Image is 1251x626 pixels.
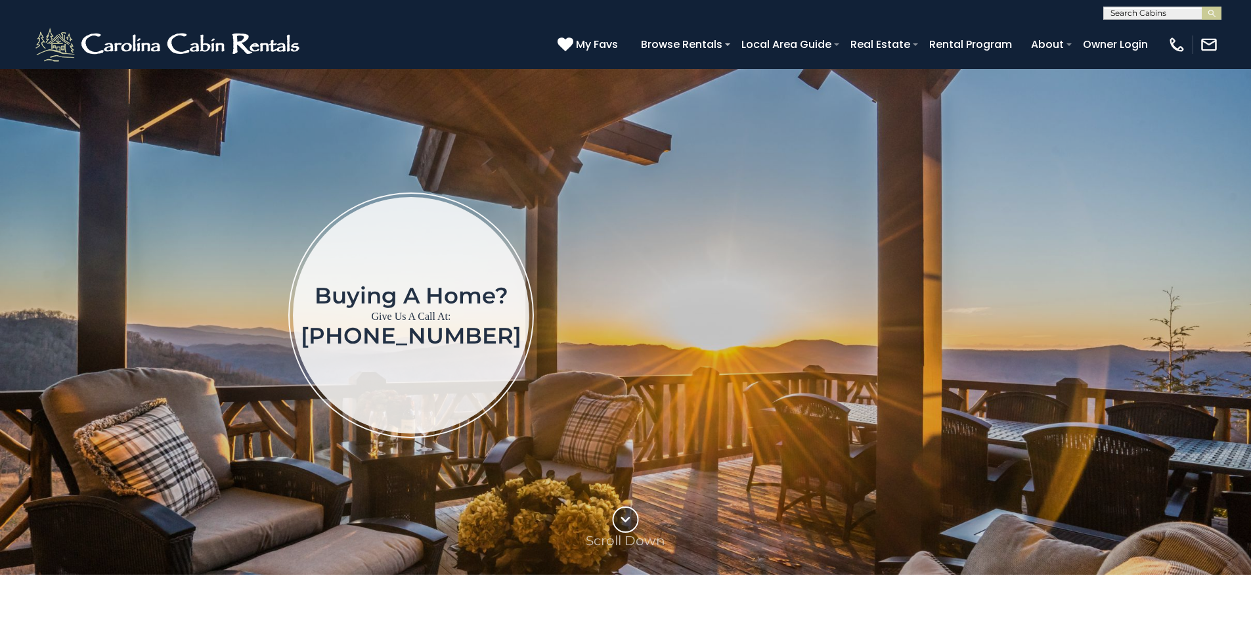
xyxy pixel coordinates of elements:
img: phone-regular-white.png [1168,35,1186,54]
a: Owner Login [1076,33,1154,56]
p: Give Us A Call At: [301,307,521,326]
h1: Buying a home? [301,284,521,307]
a: Rental Program [923,33,1019,56]
a: My Favs [558,36,621,53]
a: [PHONE_NUMBER] [301,322,521,349]
img: White-1-2.png [33,25,305,64]
iframe: New Contact Form [745,138,1174,492]
span: My Favs [576,36,618,53]
p: Scroll Down [586,533,665,548]
a: Local Area Guide [735,33,838,56]
img: mail-regular-white.png [1200,35,1218,54]
a: Browse Rentals [634,33,729,56]
a: About [1024,33,1070,56]
a: Real Estate [844,33,917,56]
